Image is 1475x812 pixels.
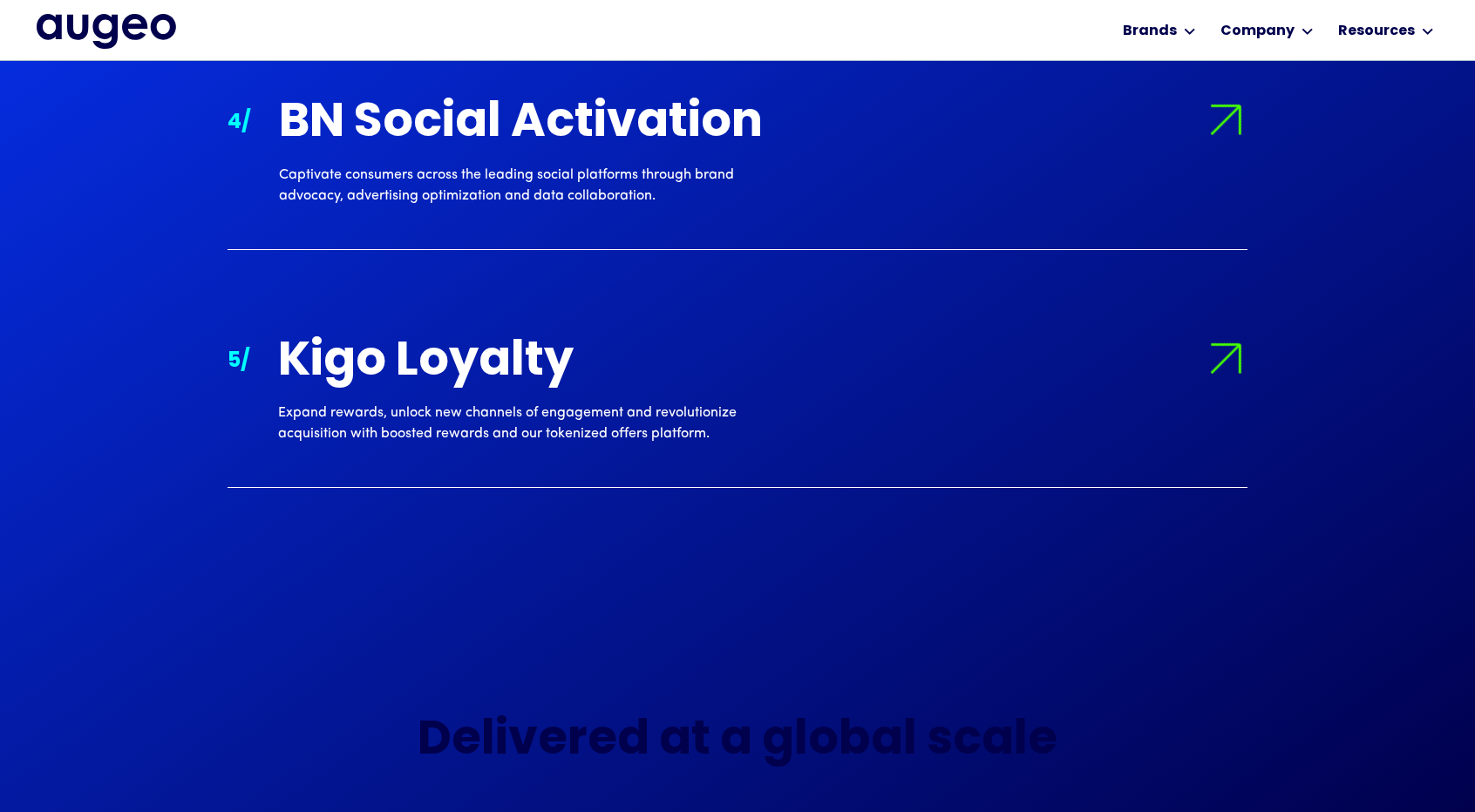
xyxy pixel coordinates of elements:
a: 4/Arrow symbol in bright green pointing right to indicate an active link.BN Social ActivationCapt... [228,55,1247,249]
div: 5 [228,346,241,377]
img: Arrow symbol in bright green pointing right to indicate an active link. [1195,90,1257,152]
div: Expand rewards, unlock new channels of engagement and revolutionize acquisition with boosted rewa... [278,403,780,444]
a: 5/Arrow symbol in bright green pointing right to indicate an active link.Kigo LoyaltyExpand rewar... [228,294,1247,488]
div: Brands [1123,21,1177,42]
div: Resources [1338,21,1415,42]
a: home [37,14,176,51]
h2: Delivered at a global scale [361,716,1114,768]
div: Kigo Loyalty [278,337,780,389]
div: Captivate consumers across the leading social platforms through brand advocacy, advertising optim... [279,165,781,206]
div: BN Social Activation [279,98,781,150]
div: / [241,107,251,139]
div: 4 [228,107,241,139]
div: Company [1220,21,1295,42]
img: Arrow symbol in bright green pointing right to indicate an active link. [1194,328,1256,389]
div: / [241,346,250,377]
